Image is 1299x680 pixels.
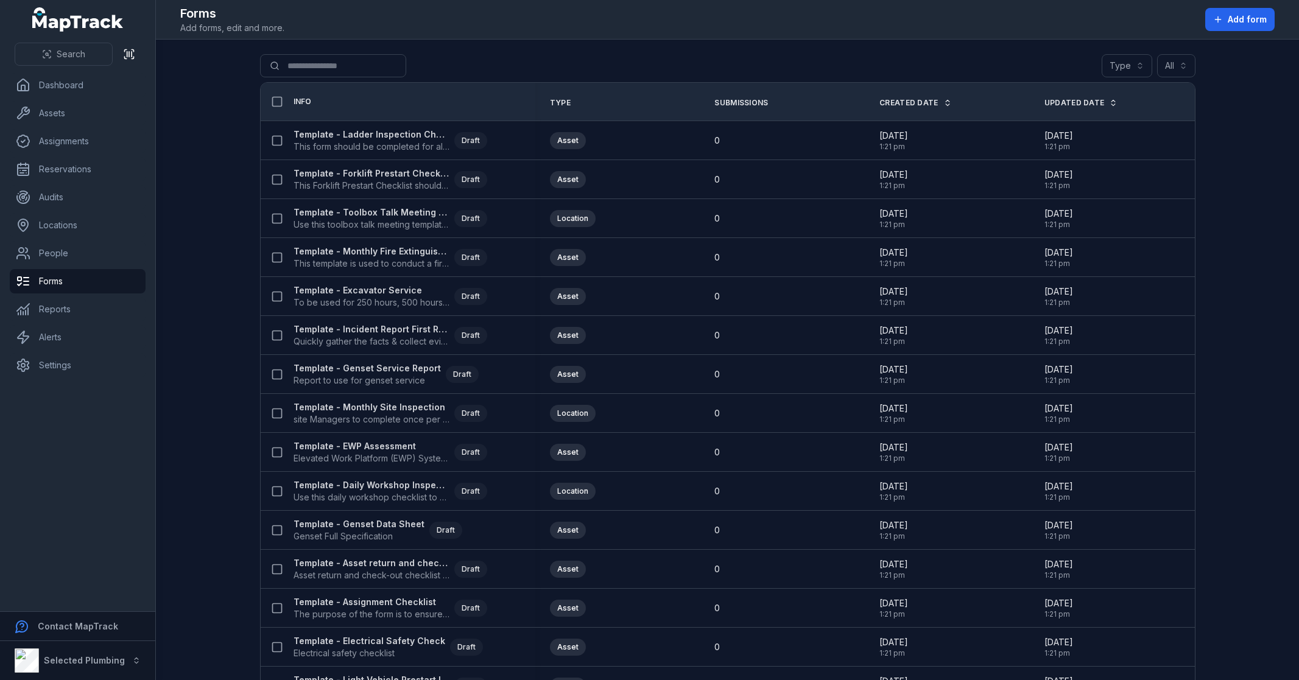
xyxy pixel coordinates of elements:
[879,130,908,152] time: 7/23/2025, 1:21:26 PM
[879,531,908,541] span: 1:21 pm
[879,130,908,142] span: [DATE]
[294,362,441,374] strong: Template - Genset Service Report
[879,298,908,307] span: 1:21 pm
[550,522,586,539] div: Asset
[1044,298,1073,307] span: 1:21 pm
[550,405,596,422] div: Location
[294,284,487,309] a: Template - Excavator ServiceTo be used for 250 hours, 500 hours and 750 hours service only. (1,00...
[294,440,487,464] a: Template - EWP AssessmentElevated Work Platform (EWP) System AssessmentDraft
[1044,558,1073,570] span: [DATE]
[454,561,487,578] div: Draft
[879,441,908,454] span: [DATE]
[879,519,908,541] time: 7/23/2025, 1:21:26 PM
[1044,402,1073,415] span: [DATE]
[1044,648,1073,658] span: 1:21 pm
[294,596,487,620] a: Template - Assignment ChecklistThe purpose of the form is to ensure the employee is licenced and ...
[1044,402,1073,424] time: 7/23/2025, 1:21:26 PM
[446,366,479,383] div: Draft
[294,557,449,569] strong: Template - Asset return and check-out checklist
[294,245,487,270] a: Template - Monthly Fire Extinguisher InspectionThis template is used to conduct a fire extinguish...
[10,353,146,377] a: Settings
[879,142,908,152] span: 1:21 pm
[294,296,449,309] span: To be used for 250 hours, 500 hours and 750 hours service only. (1,000 hours to be completed by d...
[38,621,118,631] strong: Contact MapTrack
[294,245,449,258] strong: Template - Monthly Fire Extinguisher Inspection
[10,101,146,125] a: Assets
[879,324,908,337] span: [DATE]
[879,208,908,230] time: 7/23/2025, 1:21:26 PM
[550,288,586,305] div: Asset
[714,563,720,575] span: 0
[879,286,908,307] time: 7/23/2025, 1:21:26 PM
[1044,181,1073,191] span: 1:21 pm
[1044,570,1073,580] span: 1:21 pm
[1044,208,1073,220] span: [DATE]
[714,329,720,342] span: 0
[10,73,146,97] a: Dashboard
[32,7,124,32] a: MapTrack
[714,641,720,653] span: 0
[550,327,586,344] div: Asset
[879,169,908,181] span: [DATE]
[294,413,449,426] span: site Managers to complete once per month
[454,288,487,305] div: Draft
[1044,597,1073,619] time: 7/23/2025, 1:21:26 PM
[10,185,146,209] a: Audits
[294,284,449,296] strong: Template - Excavator Service
[879,648,908,658] span: 1:21 pm
[10,157,146,181] a: Reservations
[10,241,146,265] a: People
[454,483,487,500] div: Draft
[454,171,487,188] div: Draft
[879,220,908,230] span: 1:21 pm
[294,491,449,503] span: Use this daily workshop checklist to maintain safety standard in the work zones at site.
[1044,208,1073,230] time: 7/23/2025, 1:21:26 PM
[1044,169,1073,181] span: [DATE]
[1044,558,1073,580] time: 7/23/2025, 1:21:26 PM
[1044,492,1073,502] span: 1:21 pm
[879,402,908,415] span: [DATE]
[879,247,908,259] span: [DATE]
[294,635,445,647] strong: Template - Electrical Safety Check
[294,557,487,581] a: Template - Asset return and check-out checklistAsset return and check-out checklist - for key ass...
[1044,609,1073,619] span: 1:21 pm
[10,297,146,321] a: Reports
[294,479,487,503] a: Template - Daily Workshop InspectionUse this daily workshop checklist to maintain safety standard...
[550,171,586,188] div: Asset
[550,366,586,383] div: Asset
[294,374,441,387] span: Report to use for genset service
[879,376,908,385] span: 1:21 pm
[879,337,908,346] span: 1:21 pm
[10,129,146,153] a: Assignments
[294,323,449,335] strong: Template - Incident Report First Response
[879,636,908,658] time: 7/23/2025, 1:21:26 PM
[57,48,85,60] span: Search
[714,251,720,264] span: 0
[454,600,487,617] div: Draft
[879,636,908,648] span: [DATE]
[294,167,449,180] strong: Template - Forklift Prestart Checklist
[294,206,449,219] strong: Template - Toolbox Talk Meeting Record
[550,444,586,461] div: Asset
[879,609,908,619] span: 1:21 pm
[879,558,908,580] time: 7/23/2025, 1:21:26 PM
[1044,169,1073,191] time: 7/23/2025, 1:21:26 PM
[550,561,586,578] div: Asset
[714,368,720,380] span: 0
[550,600,586,617] div: Asset
[879,286,908,298] span: [DATE]
[1044,324,1073,346] time: 7/23/2025, 1:21:26 PM
[294,452,449,464] span: Elevated Work Platform (EWP) System Assessment
[294,479,449,491] strong: Template - Daily Workshop Inspection
[879,259,908,268] span: 1:21 pm
[550,210,596,227] div: Location
[1044,636,1073,648] span: [DATE]
[879,98,938,108] span: Created Date
[879,363,908,376] span: [DATE]
[1205,8,1275,31] button: Add form
[550,249,586,266] div: Asset
[294,635,483,659] a: Template - Electrical Safety CheckElectrical safety checklistDraft
[879,324,908,346] time: 7/23/2025, 1:21:26 PM
[454,405,487,422] div: Draft
[714,135,720,147] span: 0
